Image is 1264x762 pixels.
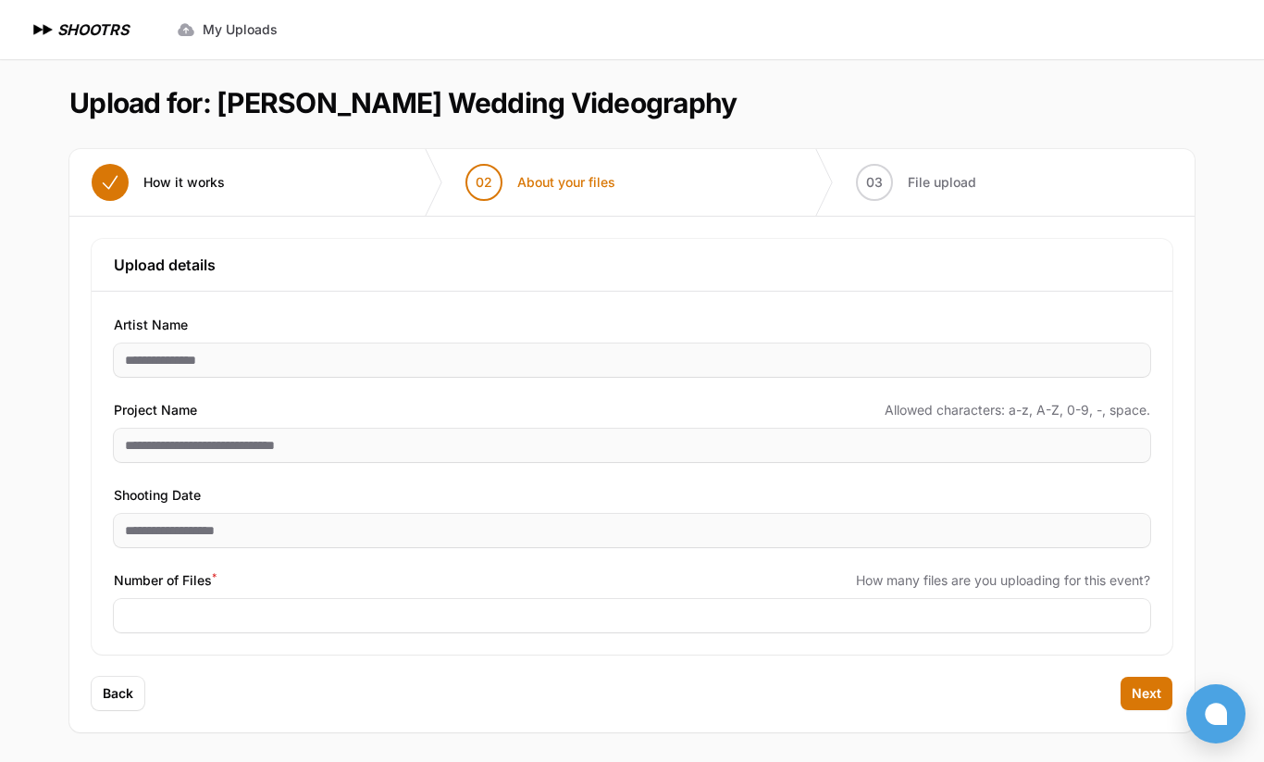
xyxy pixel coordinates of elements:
span: Shooting Date [114,484,201,506]
button: 03 File upload [834,149,998,216]
span: Number of Files [114,569,217,592]
span: Allowed characters: a-z, A-Z, 0-9, -, space. [885,401,1150,419]
span: How it works [143,173,225,192]
a: My Uploads [166,13,289,46]
a: SHOOTRS SHOOTRS [30,19,129,41]
button: Back [92,677,144,710]
img: SHOOTRS [30,19,57,41]
span: Next [1132,684,1161,703]
span: Project Name [114,399,197,421]
span: About your files [517,173,615,192]
span: 03 [866,173,883,192]
span: Artist Name [114,314,188,336]
span: 02 [476,173,492,192]
span: Back [103,684,133,703]
span: My Uploads [203,20,278,39]
button: 02 About your files [443,149,638,216]
h3: Upload details [114,254,1150,276]
button: How it works [69,149,247,216]
button: Next [1121,677,1172,710]
h1: SHOOTRS [57,19,129,41]
span: File upload [908,173,976,192]
span: How many files are you uploading for this event? [856,571,1150,590]
h1: Upload for: [PERSON_NAME] Wedding Videography [69,86,737,119]
button: Open chat window [1186,684,1245,743]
